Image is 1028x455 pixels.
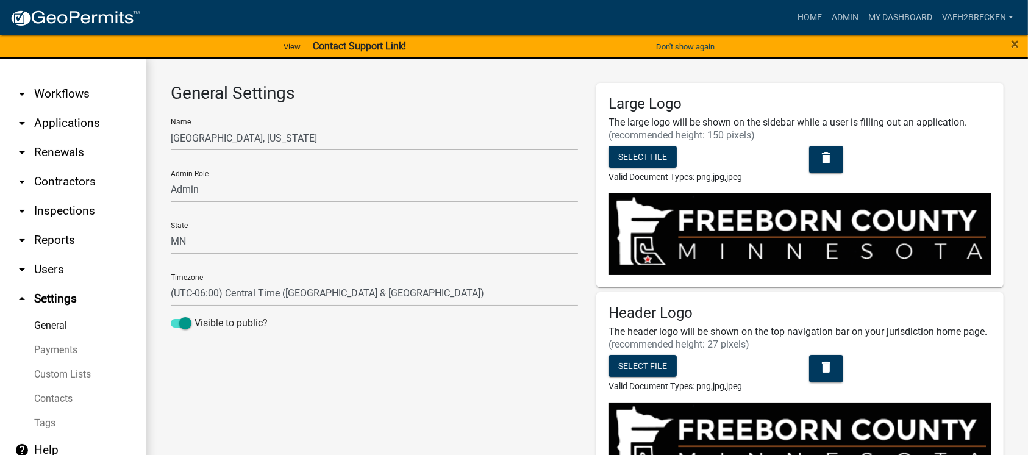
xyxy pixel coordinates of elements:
[651,37,719,57] button: Don't show again
[609,339,991,350] h6: (recommended height: 27 pixels)
[609,116,991,128] h6: The large logo will be shown on the sidebar while a user is filling out an application.
[609,95,991,113] h5: Large Logo
[15,262,29,277] i: arrow_drop_down
[15,233,29,248] i: arrow_drop_down
[937,6,1018,29] a: vaeh2Brecken
[15,174,29,189] i: arrow_drop_down
[827,6,863,29] a: Admin
[171,316,268,331] label: Visible to public?
[819,360,833,374] i: delete
[609,355,677,377] button: Select file
[1011,37,1019,51] button: Close
[609,326,991,337] h6: The header logo will be shown on the top navigation bar on your jurisdiction home page.
[15,204,29,218] i: arrow_drop_down
[809,355,843,382] button: delete
[609,129,991,141] h6: (recommended height: 150 pixels)
[15,87,29,101] i: arrow_drop_down
[819,151,833,165] i: delete
[609,146,677,168] button: Select file
[313,40,406,52] strong: Contact Support Link!
[15,145,29,160] i: arrow_drop_down
[609,381,742,391] span: Valid Document Types: png,jpg,jpeg
[609,304,991,322] h5: Header Logo
[171,83,578,104] h3: General Settings
[15,292,29,306] i: arrow_drop_up
[863,6,937,29] a: My Dashboard
[279,37,305,57] a: View
[809,146,843,173] button: delete
[15,116,29,131] i: arrow_drop_down
[609,172,742,182] span: Valid Document Types: png,jpg,jpeg
[1011,35,1019,52] span: ×
[793,6,827,29] a: Home
[609,193,991,275] img: jurisdiction logo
